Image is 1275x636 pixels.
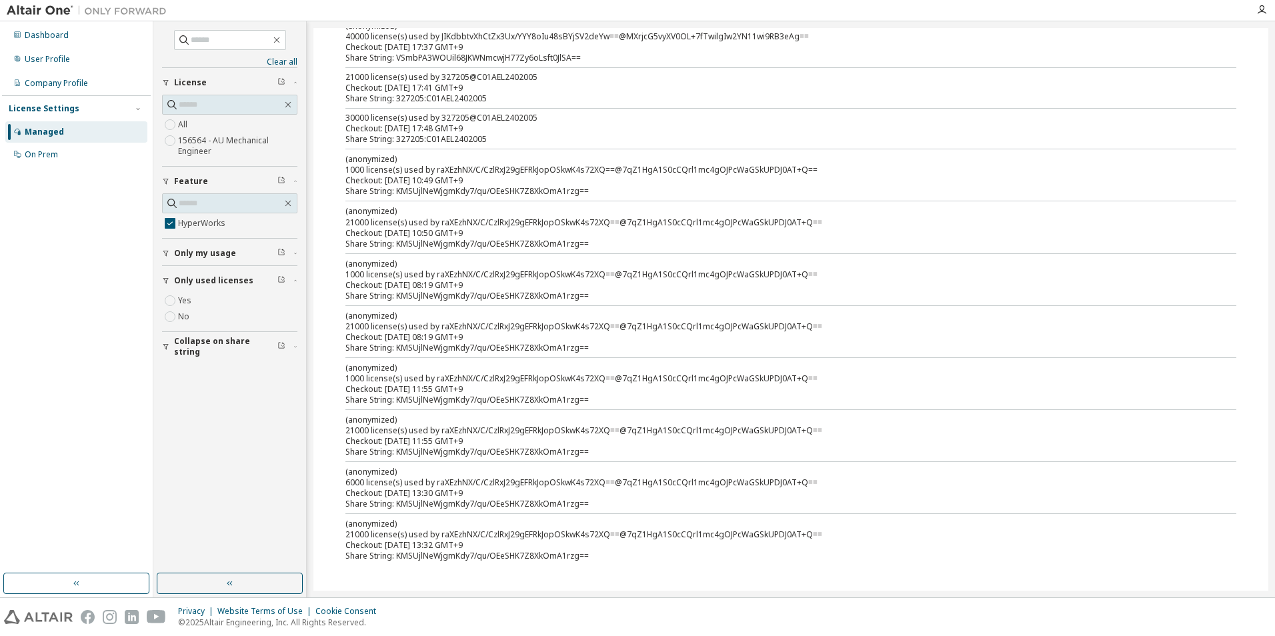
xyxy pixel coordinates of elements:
div: Share String: KMSUjlNeWjgmKdy7/qu/OEeSHK7Z8XkOmA1rzg== [345,395,1204,405]
img: altair_logo.svg [4,610,73,624]
div: Share String: KMSUjlNeWjgmKdy7/qu/OEeSHK7Z8XkOmA1rzg== [345,447,1204,457]
div: Share String: KMSUjlNeWjgmKdy7/qu/OEeSHK7Z8XkOmA1rzg== [345,499,1204,509]
div: Share String: KMSUjlNeWjgmKdy7/qu/OEeSHK7Z8XkOmA1rzg== [345,239,1204,249]
label: Yes [178,293,194,309]
label: All [178,117,190,133]
div: Share String: KMSUjlNeWjgmKdy7/qu/OEeSHK7Z8XkOmA1rzg== [345,186,1204,197]
div: Cookie Consent [315,606,384,617]
button: Collapse on share string [162,332,297,361]
a: Clear all [162,57,297,67]
div: Share String: 327205:C01AEL2402005 [345,134,1204,145]
div: Share String: 327205:C01AEL2402005 [345,93,1204,104]
span: Clear filter [277,176,285,187]
span: Only my usage [174,248,236,259]
p: (anonymized) [345,310,1204,321]
div: Checkout: [DATE] 08:19 GMT+9 [345,332,1204,343]
img: instagram.svg [103,610,117,624]
div: 1000 license(s) used by raXEzhNX/C/CzlRxJ29gEFRkJopOSkwK4s72XQ==@7qZ1HgA1S0cCQrl1mc4gOJPcWaGSkUPD... [345,153,1204,175]
p: (anonymized) [345,414,1204,425]
div: User Profile [25,54,70,65]
div: Checkout: [DATE] 17:48 GMT+9 [345,123,1204,134]
div: 21000 license(s) used by raXEzhNX/C/CzlRxJ29gEFRkJopOSkwK4s72XQ==@7qZ1HgA1S0cCQrl1mc4gOJPcWaGSkUP... [345,414,1204,436]
div: Company Profile [25,78,88,89]
span: Clear filter [277,77,285,88]
label: No [178,309,192,325]
p: (anonymized) [345,518,1204,529]
img: youtube.svg [147,610,166,624]
div: Managed [25,127,64,137]
span: Collapse on share string [174,336,277,357]
div: On Prem [25,149,58,160]
div: Checkout: [DATE] 11:55 GMT+9 [345,436,1204,447]
div: Checkout: [DATE] 10:49 GMT+9 [345,175,1204,186]
div: Share String: VSmbPA3WOUil68JKWNmcwjH77Zy6oLsft0JlSA== [345,53,1204,63]
div: Checkout: [DATE] 17:37 GMT+9 [345,42,1204,53]
div: 6000 license(s) used by raXEzhNX/C/CzlRxJ29gEFRkJopOSkwK4s72XQ==@7qZ1HgA1S0cCQrl1mc4gOJPcWaGSkUPD... [345,466,1204,488]
label: 156564 - AU Mechanical Engineer [178,133,297,159]
div: 21000 license(s) used by raXEzhNX/C/CzlRxJ29gEFRkJopOSkwK4s72XQ==@7qZ1HgA1S0cCQrl1mc4gOJPcWaGSkUP... [345,205,1204,227]
div: 21000 license(s) used by 327205@C01AEL2402005 [345,72,1204,83]
div: Share String: KMSUjlNeWjgmKdy7/qu/OEeSHK7Z8XkOmA1rzg== [345,343,1204,353]
span: Clear filter [277,248,285,259]
p: (anonymized) [345,362,1204,373]
div: 1000 license(s) used by raXEzhNX/C/CzlRxJ29gEFRkJopOSkwK4s72XQ==@7qZ1HgA1S0cCQrl1mc4gOJPcWaGSkUPD... [345,362,1204,384]
div: Checkout: [DATE] 13:30 GMT+9 [345,488,1204,499]
div: Privacy [178,606,217,617]
div: Website Terms of Use [217,606,315,617]
div: License Settings [9,103,79,114]
label: HyperWorks [178,215,228,231]
div: 21000 license(s) used by raXEzhNX/C/CzlRxJ29gEFRkJopOSkwK4s72XQ==@7qZ1HgA1S0cCQrl1mc4gOJPcWaGSkUP... [345,518,1204,540]
span: Only used licenses [174,275,253,286]
div: 21000 license(s) used by raXEzhNX/C/CzlRxJ29gEFRkJopOSkwK4s72XQ==@7qZ1HgA1S0cCQrl1mc4gOJPcWaGSkUP... [345,310,1204,332]
span: Clear filter [277,341,285,352]
button: License [162,68,297,97]
button: Only used licenses [162,266,297,295]
p: (anonymized) [345,466,1204,477]
span: Feature [174,176,208,187]
button: Only my usage [162,239,297,268]
div: Dashboard [25,30,69,41]
div: Checkout: [DATE] 08:19 GMT+9 [345,280,1204,291]
img: linkedin.svg [125,610,139,624]
p: © 2025 Altair Engineering, Inc. All Rights Reserved. [178,617,384,628]
p: (anonymized) [345,205,1204,217]
div: Checkout: [DATE] 13:32 GMT+9 [345,540,1204,551]
p: (anonymized) [345,258,1204,269]
div: Checkout: [DATE] 11:55 GMT+9 [345,384,1204,395]
div: Checkout: [DATE] 17:41 GMT+9 [345,83,1204,93]
div: 1000 license(s) used by raXEzhNX/C/CzlRxJ29gEFRkJopOSkwK4s72XQ==@7qZ1HgA1S0cCQrl1mc4gOJPcWaGSkUPD... [345,258,1204,280]
div: 40000 license(s) used by JIKdbbtvXhCtZx3Ux/YYY8oIu48sBYjSV2deYw==@MXrjcG5vyXV0OL+7fTwilgIw2YN11wi... [345,20,1204,42]
div: Share String: KMSUjlNeWjgmKdy7/qu/OEeSHK7Z8XkOmA1rzg== [345,551,1204,561]
p: (anonymized) [345,153,1204,165]
img: Altair One [7,4,173,17]
div: Checkout: [DATE] 10:50 GMT+9 [345,228,1204,239]
div: 30000 license(s) used by 327205@C01AEL2402005 [345,113,1204,123]
div: Share String: KMSUjlNeWjgmKdy7/qu/OEeSHK7Z8XkOmA1rzg== [345,291,1204,301]
img: facebook.svg [81,610,95,624]
span: License [174,77,207,88]
button: Feature [162,167,297,196]
span: Clear filter [277,275,285,286]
